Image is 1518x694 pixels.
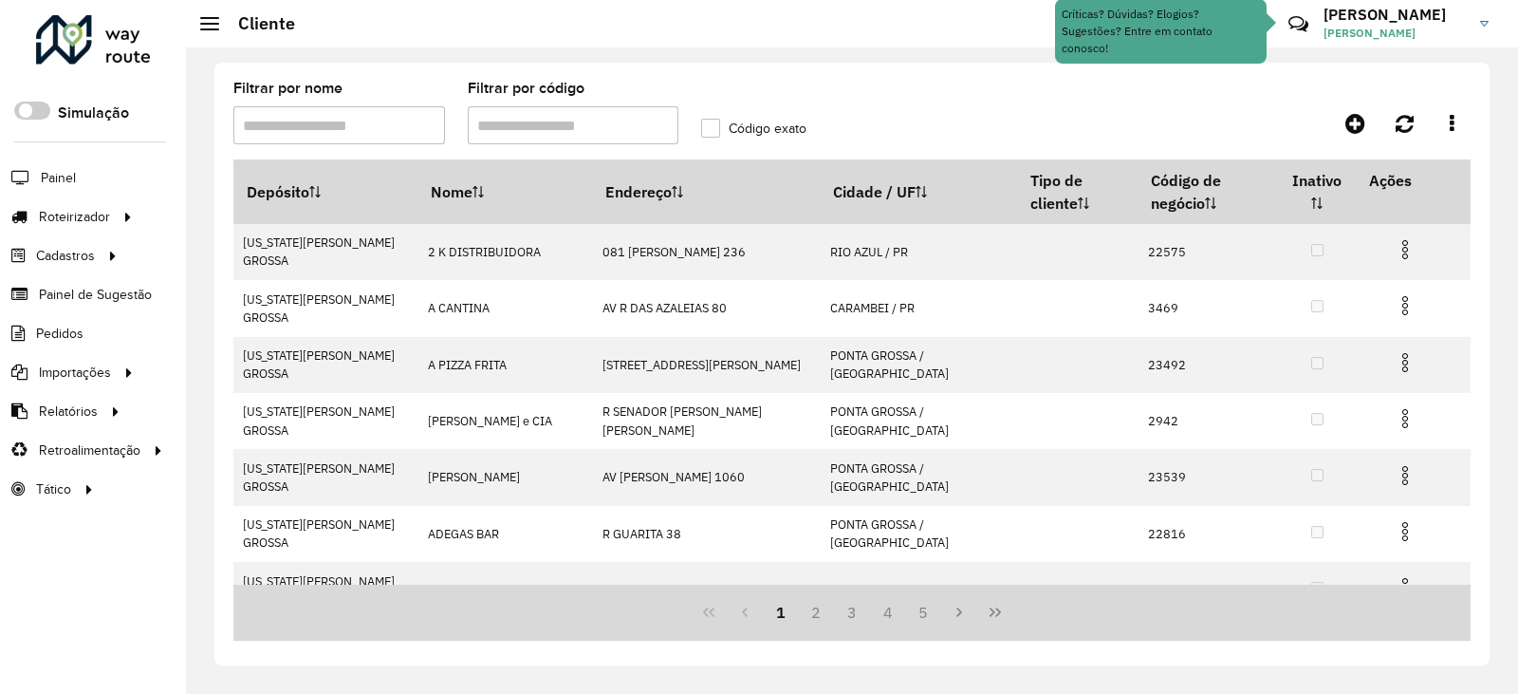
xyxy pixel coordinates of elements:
th: Tipo de cliente [1017,160,1138,224]
td: 23492 [1138,337,1278,393]
th: Ações [1356,160,1470,200]
td: R GUARITA 38 [592,506,821,562]
span: Painel de Sugestão [39,285,152,305]
td: [STREET_ADDRESS][PERSON_NAME] [592,562,821,618]
td: LOW SALES [1017,562,1138,618]
span: Painel [41,168,76,188]
td: [US_STATE][PERSON_NAME] GROSSA [233,393,417,449]
td: 2 K DISTRIBUIDORA [417,224,592,280]
td: PONTA GROSSA / [GEOGRAPHIC_DATA] [821,393,1018,449]
a: Contato Rápido [1278,4,1319,45]
td: CARAMBEI / PR [821,280,1018,336]
td: RIO AZUL / PR [821,224,1018,280]
th: Nome [417,160,592,224]
td: R SENADOR [PERSON_NAME] [PERSON_NAME] [592,393,821,449]
button: Last Page [977,594,1013,630]
td: [US_STATE][PERSON_NAME] GROSSA [233,280,417,336]
th: Cidade / UF [821,160,1018,224]
td: [PERSON_NAME] e CIA [417,393,592,449]
th: Inativo [1279,160,1356,224]
td: [US_STATE][PERSON_NAME] GROSSA [233,224,417,280]
span: Importações [39,363,111,383]
td: A PIZZA FRITA [417,337,592,393]
td: A CANTINA [417,280,592,336]
span: Cadastros [36,246,95,266]
td: 3469 [1138,280,1278,336]
td: [US_STATE][PERSON_NAME] GROSSA [233,337,417,393]
button: Next Page [941,594,977,630]
td: 23539 [1138,449,1278,505]
td: [STREET_ADDRESS][PERSON_NAME] [592,337,821,393]
th: Endereço [592,160,821,224]
td: 081 [PERSON_NAME] 236 [592,224,821,280]
th: Depósito [233,160,417,224]
td: PONTA GROSSA / [GEOGRAPHIC_DATA] [821,506,1018,562]
td: [US_STATE][PERSON_NAME] GROSSA [233,562,417,618]
td: AV [PERSON_NAME] 1060 [592,449,821,505]
button: 1 [763,594,799,630]
td: 21945 [1138,562,1278,618]
span: Pedidos [36,324,83,344]
td: [PERSON_NAME] [417,449,592,505]
td: 22575 [1138,224,1278,280]
td: [US_STATE][PERSON_NAME] GROSSA [233,506,417,562]
label: Filtrar por nome [233,77,342,100]
button: 5 [906,594,942,630]
td: 2942 [1138,393,1278,449]
button: 4 [870,594,906,630]
td: [US_STATE][PERSON_NAME] GROSSA [233,449,417,505]
button: 3 [834,594,870,630]
td: [PERSON_NAME] / PR [821,562,1018,618]
span: Tático [36,479,71,499]
td: PONTA GROSSA / [GEOGRAPHIC_DATA] [821,337,1018,393]
td: [PERSON_NAME] [417,562,592,618]
td: AV R DAS AZALEIAS 80 [592,280,821,336]
span: Retroalimentação [39,441,140,460]
th: Código de negócio [1138,160,1278,224]
h3: [PERSON_NAME] [1324,6,1466,24]
label: Código exato [701,119,806,139]
label: Simulação [58,102,129,124]
td: ADEGAS BAR [417,506,592,562]
h2: Cliente [219,13,295,34]
td: PONTA GROSSA / [GEOGRAPHIC_DATA] [821,449,1018,505]
span: [PERSON_NAME] [1324,25,1466,42]
span: Roteirizador [39,207,110,227]
label: Filtrar por código [468,77,584,100]
span: Relatórios [39,402,98,422]
td: 22816 [1138,506,1278,562]
button: 2 [798,594,834,630]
